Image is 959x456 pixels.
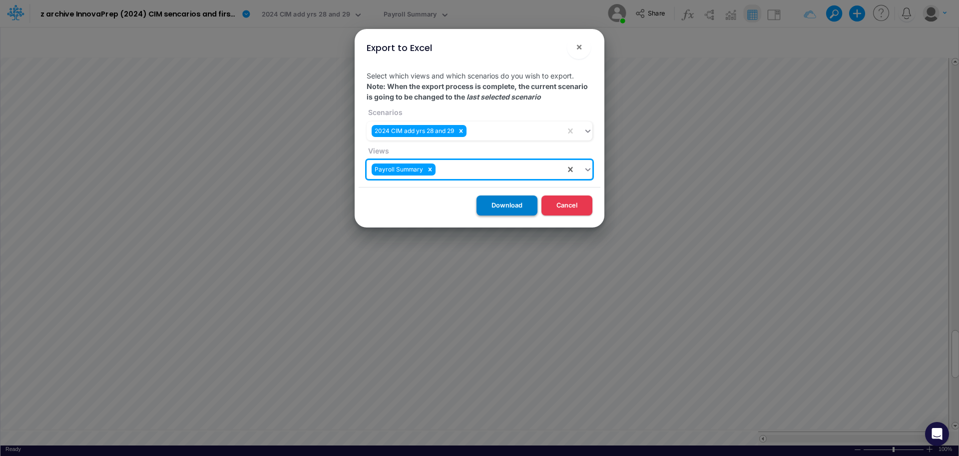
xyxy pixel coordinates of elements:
button: Cancel [541,195,592,215]
div: 2024 CIM add yrs 28 and 29 [372,125,456,137]
button: Download [477,195,537,215]
strong: Note: When the export process is complete, the current scenario is going to be changed to the [367,82,588,101]
div: Select which views and which scenarios do you wish to export. [359,62,600,187]
label: Scenarios [367,107,403,117]
div: Export to Excel [367,41,432,54]
label: Views [367,145,389,156]
div: Open Intercom Messenger [925,422,949,446]
em: last selected scenario [467,92,541,101]
button: Close [567,35,591,59]
span: × [576,40,582,52]
div: Payroll Summary [372,163,425,175]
